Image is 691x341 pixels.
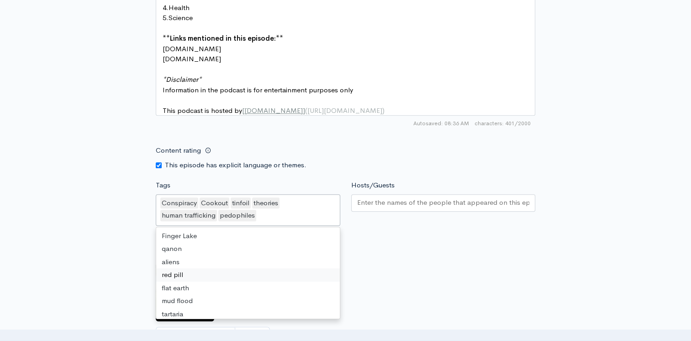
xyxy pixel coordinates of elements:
span: ] [303,106,305,115]
div: mud flood [156,294,340,308]
span: Autosaved: 08:36 AM [413,119,469,128]
label: Hosts/Guests [351,180,395,191]
label: Content rating [156,141,201,160]
span: [ [242,106,244,115]
span: ( [305,106,307,115]
div: tinfoil [231,197,251,209]
span: Information in the podcast is for entertainment purposes only [163,85,353,94]
small: If no artwork is selected your default podcast artwork will be used [156,250,535,260]
span: Health [169,3,190,12]
span: 5. [163,13,169,22]
span: 4. [163,3,169,12]
div: Cookout [200,197,229,209]
label: This episode has explicit language or themes. [165,160,306,170]
div: theories [252,197,280,209]
label: Tags [156,180,170,191]
span: [DOMAIN_NAME] [163,44,221,53]
span: This podcast is hosted by [163,106,385,115]
div: tartaria [156,308,340,321]
span: Links mentioned in this episode: [170,34,276,43]
div: human trafficking [160,210,217,221]
div: qanon [156,242,340,256]
span: ) [382,106,385,115]
div: aliens [156,256,340,269]
div: red pill [156,268,340,282]
div: flat earth [156,282,340,295]
div: pedophiles [218,210,256,221]
span: Disclaimer [166,75,198,84]
span: [URL][DOMAIN_NAME] [307,106,382,115]
span: [DOMAIN_NAME] [163,54,221,63]
input: Enter the names of the people that appeared on this episode [357,197,530,208]
span: Science [169,13,193,22]
div: Conspiracy [160,197,198,209]
span: [DOMAIN_NAME] [244,106,303,115]
span: 401/2000 [475,119,531,128]
div: Finger Lake [156,229,340,243]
